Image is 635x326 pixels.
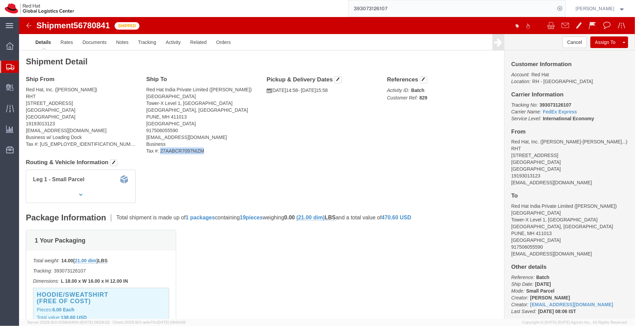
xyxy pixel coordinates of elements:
[349,0,555,17] input: Search for shipment number, reference number
[575,4,626,13] button: [PERSON_NAME]
[576,5,615,12] span: Pallav Sen Gupta
[5,3,74,14] img: logo
[522,320,627,325] span: Copyright © [DATE]-[DATE] Agistix Inc., All Rights Reserved
[157,320,186,324] span: [DATE] 08:00:06
[81,320,110,324] span: [DATE] 08:26:33
[113,320,186,324] span: Client: 2025.19.0-aefe70c
[27,320,110,324] span: Server: 2025.19.0-1259b540fc1
[19,17,635,319] iframe: FS Legacy Container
